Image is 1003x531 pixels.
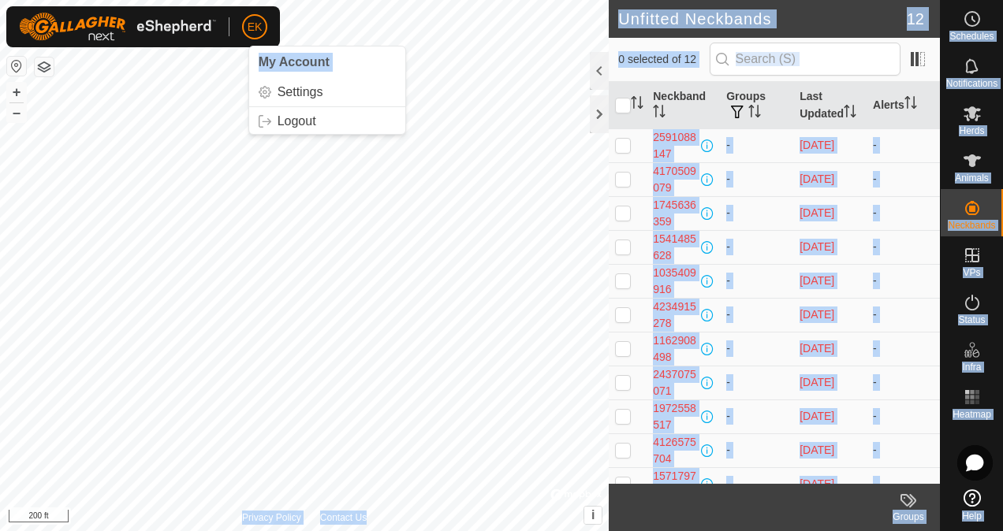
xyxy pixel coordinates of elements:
div: 1541485628 [653,231,698,264]
a: Privacy Policy [242,511,301,525]
div: 1571797182 [653,468,698,501]
td: - [867,332,940,366]
p-sorticon: Activate to sort [844,107,856,120]
td: - [720,230,793,264]
span: My Account [259,55,330,69]
div: 1035409916 [653,265,698,298]
div: 1972558517 [653,400,698,433]
span: Aug 21, 2025, 1:18 PM [800,410,834,422]
span: 12 [907,7,924,31]
span: Aug 21, 2025, 1:48 PM [800,173,834,185]
span: Aug 21, 2025, 1:49 PM [800,308,834,321]
td: - [720,366,793,399]
div: 4234915278 [653,299,698,332]
td: - [867,162,940,196]
th: Groups [720,82,793,129]
td: - [720,399,793,433]
a: Contact Us [320,511,367,525]
span: Heatmap [953,410,991,419]
img: Gallagher Logo [19,13,216,41]
td: - [867,196,940,230]
span: Status [958,315,985,325]
button: + [7,83,26,102]
span: Aug 21, 2025, 1:49 PM [800,376,834,388]
a: Logout [249,109,405,134]
td: - [867,264,940,298]
div: 1162908498 [653,332,698,366]
td: - [867,433,940,467]
span: EK [248,19,263,35]
input: Search (S) [710,43,900,76]
p-sorticon: Activate to sort [904,98,917,111]
td: - [720,162,793,196]
h2: Unfitted Neckbands [618,9,907,28]
td: - [720,467,793,501]
div: 4170509079 [653,163,698,196]
span: Aug 21, 2025, 1:48 PM [800,139,834,151]
span: Aug 21, 2025, 1:50 PM [800,444,834,456]
span: VPs [963,268,980,277]
span: Herds [959,126,984,136]
td: - [720,433,793,467]
span: Schedules [949,32,994,41]
td: - [720,196,793,230]
span: Settings [278,86,323,98]
td: - [867,298,940,332]
span: 0 selected of 12 [618,51,709,68]
span: Aug 21, 2025, 1:49 PM [800,477,834,490]
button: – [7,103,26,122]
th: Alerts [867,82,940,129]
div: 1745636359 [653,197,698,230]
button: i [584,507,602,524]
p-sorticon: Activate to sort [748,107,761,120]
td: - [867,467,940,501]
th: Neckband [647,82,720,129]
td: - [867,128,940,162]
div: 4126575704 [653,434,698,467]
div: 2591088147 [653,129,698,162]
span: Infra [962,362,981,372]
a: Settings [249,80,405,105]
span: Neckbands [948,221,995,230]
td: - [720,298,793,332]
p-sorticon: Activate to sort [631,98,643,111]
td: - [720,128,793,162]
td: - [867,399,940,433]
p-sorticon: Activate to sort [653,107,666,120]
div: 2437075071 [653,366,698,399]
td: - [867,230,940,264]
td: - [867,366,940,399]
span: Notifications [946,79,997,88]
span: Help [962,511,982,521]
span: Aug 21, 2025, 1:40 PM [800,206,834,219]
span: Animals [955,173,989,183]
span: Aug 21, 2025, 1:48 PM [800,274,834,287]
a: Help [941,483,1003,527]
span: i [591,508,595,522]
td: - [720,332,793,366]
span: Aug 21, 2025, 1:48 PM [800,240,834,253]
th: Last Updated [793,82,867,129]
button: Map Layers [35,58,54,76]
td: - [720,264,793,298]
div: Groups [877,510,940,524]
span: Logout [278,115,316,128]
span: Aug 21, 2025, 1:48 PM [800,342,834,355]
button: Reset Map [7,57,26,76]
